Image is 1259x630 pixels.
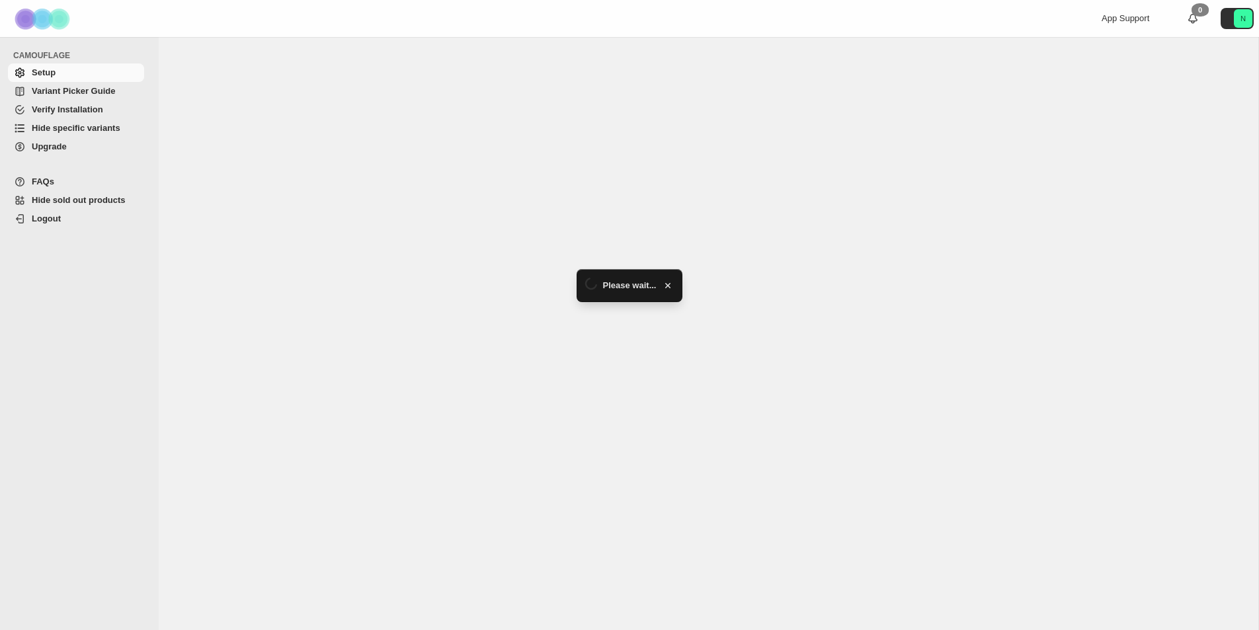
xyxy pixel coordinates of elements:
[32,214,61,223] span: Logout
[603,279,657,292] span: Please wait...
[32,195,126,205] span: Hide sold out products
[1240,15,1246,22] text: N
[11,1,77,37] img: Camouflage
[32,177,54,186] span: FAQs
[1234,9,1252,28] span: Avatar with initials N
[8,119,144,138] a: Hide specific variants
[8,100,144,119] a: Verify Installation
[1221,8,1254,29] button: Avatar with initials N
[1192,3,1209,17] div: 0
[8,173,144,191] a: FAQs
[8,138,144,156] a: Upgrade
[32,86,115,96] span: Variant Picker Guide
[13,50,149,61] span: CAMOUFLAGE
[32,67,56,77] span: Setup
[32,104,103,114] span: Verify Installation
[1102,13,1149,23] span: App Support
[32,141,67,151] span: Upgrade
[8,191,144,210] a: Hide sold out products
[32,123,120,133] span: Hide specific variants
[8,63,144,82] a: Setup
[8,210,144,228] a: Logout
[1186,12,1199,25] a: 0
[8,82,144,100] a: Variant Picker Guide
